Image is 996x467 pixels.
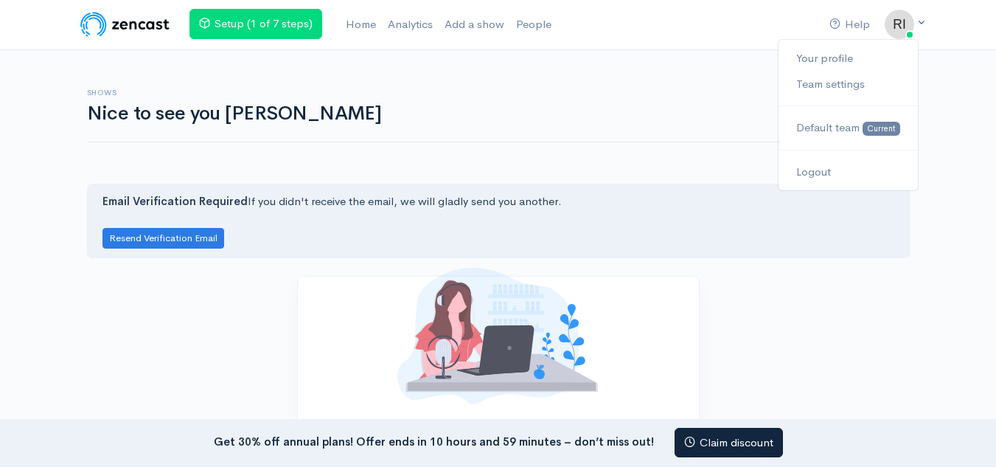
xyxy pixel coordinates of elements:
[863,122,899,136] span: Current
[214,434,654,448] strong: Get 30% off annual plans! Offer ends in 10 hours and 59 minutes – don’t miss out!
[87,89,786,97] h6: Shows
[439,9,510,41] a: Add a show
[885,10,914,39] img: ...
[78,10,172,39] img: ZenCast Logo
[675,428,783,458] a: Claim discount
[87,184,910,258] div: If you didn't receive the email, we will gladly send you another.
[102,194,248,208] strong: Email Verification Required
[87,103,786,125] h1: Nice to see you [PERSON_NAME]
[102,228,224,249] button: Resend Verification Email
[779,159,917,185] a: Logout
[382,9,439,41] a: Analytics
[779,72,917,97] a: Team settings
[189,9,322,39] a: Setup (1 of 7 steps)
[340,9,382,41] a: Home
[796,120,860,134] span: Default team
[823,9,876,41] a: Help
[510,9,557,41] a: People
[397,268,598,404] img: No shows added
[779,115,917,141] a: Default team Current
[779,46,917,72] a: Your profile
